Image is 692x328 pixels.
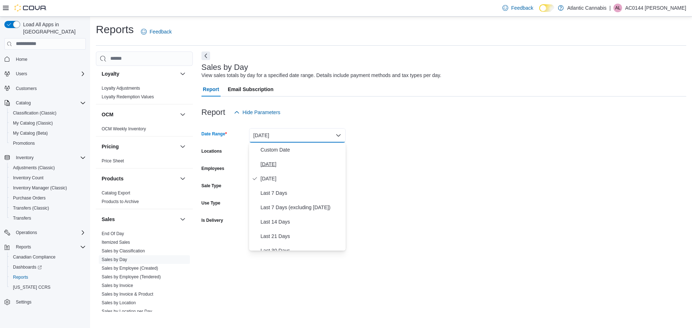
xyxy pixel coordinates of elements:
button: OCM [102,111,177,118]
a: [US_STATE] CCRS [10,283,53,292]
span: Canadian Compliance [10,253,86,261]
div: View sales totals by day for a specified date range. Details include payment methods and tax type... [201,72,442,79]
button: Pricing [102,143,177,150]
span: Promotions [13,140,35,146]
span: Sales by Location per Day [102,309,152,314]
a: Sales by Day [102,257,127,262]
span: [DATE] [261,174,343,183]
span: Home [16,57,27,62]
button: My Catalog (Classic) [7,118,89,128]
span: Home [13,55,86,64]
button: Canadian Compliance [7,252,89,262]
a: Classification (Classic) [10,109,59,117]
p: | [609,4,611,12]
button: Adjustments (Classic) [7,163,89,173]
button: Users [13,69,30,78]
span: Inventory Count [10,174,86,182]
button: [DATE] [249,128,346,143]
button: Hide Parameters [231,105,283,120]
span: Dashboards [10,263,86,271]
span: Operations [16,230,37,235]
button: Sales [102,216,177,223]
a: Promotions [10,139,38,148]
span: Washington CCRS [10,283,86,292]
a: Canadian Compliance [10,253,58,261]
button: Operations [13,228,40,237]
span: Catalog [13,99,86,107]
span: My Catalog (Beta) [13,130,48,136]
button: Inventory [13,153,36,162]
button: Catalog [1,98,89,108]
span: Inventory Manager (Classic) [13,185,67,191]
div: OCM [96,125,193,136]
h3: Pricing [102,143,119,150]
span: Sales by Employee (Created) [102,265,158,271]
span: Report [203,82,219,96]
span: Products to Archive [102,199,139,205]
label: Date Range [201,131,227,137]
span: My Catalog (Beta) [10,129,86,138]
a: Catalog Export [102,190,130,196]
span: Inventory [16,155,34,161]
a: Feedback [138,24,174,39]
span: Loyalty Adjustments [102,85,140,91]
input: Dark Mode [539,4,554,12]
span: Last 21 Days [261,232,343,241]
span: Last 7 Days [261,189,343,197]
div: Select listbox [249,143,346,251]
a: My Catalog (Classic) [10,119,56,127]
button: [US_STATE] CCRS [7,282,89,292]
span: Last 14 Days [261,217,343,226]
a: Itemized Sales [102,240,130,245]
span: AL [615,4,621,12]
span: Inventory Count [13,175,44,181]
span: Hide Parameters [243,109,280,116]
button: Sales [178,215,187,224]
a: Reports [10,273,31,282]
span: Transfers (Classic) [10,204,86,212]
div: Pricing [96,157,193,168]
span: Sales by Classification [102,248,145,254]
button: Promotions [7,138,89,148]
span: OCM Weekly Inventory [102,126,146,132]
span: Dashboards [13,264,42,270]
button: Inventory Manager (Classic) [7,183,89,193]
span: Sales by Invoice [102,283,133,288]
a: Dashboards [7,262,89,272]
span: Feedback [150,28,172,35]
span: Settings [16,299,31,305]
a: Adjustments (Classic) [10,163,58,172]
button: Operations [1,228,89,238]
span: Inventory [13,153,86,162]
span: Settings [13,297,86,306]
span: [US_STATE] CCRS [13,284,50,290]
span: Load All Apps in [GEOGRAPHIC_DATA] [20,21,86,35]
a: Sales by Location per Day [102,309,152,314]
span: Catalog [16,100,31,106]
span: Inventory Manager (Classic) [10,184,86,192]
span: Catalog Export [102,190,130,196]
button: Customers [1,83,89,94]
a: Dashboards [10,263,45,271]
a: Products to Archive [102,199,139,204]
img: Cova [14,4,47,12]
label: Employees [201,166,224,171]
span: Feedback [511,4,533,12]
button: Inventory [1,153,89,163]
span: Sales by Employee (Tendered) [102,274,161,280]
button: Classification (Classic) [7,108,89,118]
div: AC0144 Lawrenson Dennis [613,4,622,12]
h3: Loyalty [102,70,119,77]
a: Sales by Invoice & Product [102,292,153,297]
a: Loyalty Redemption Values [102,94,154,99]
a: Inventory Count [10,174,46,182]
button: Next [201,51,210,60]
button: Reports [13,243,34,251]
label: Sale Type [201,183,221,189]
h3: Sales by Day [201,63,248,72]
button: Transfers (Classic) [7,203,89,213]
a: Sales by Location [102,300,136,305]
